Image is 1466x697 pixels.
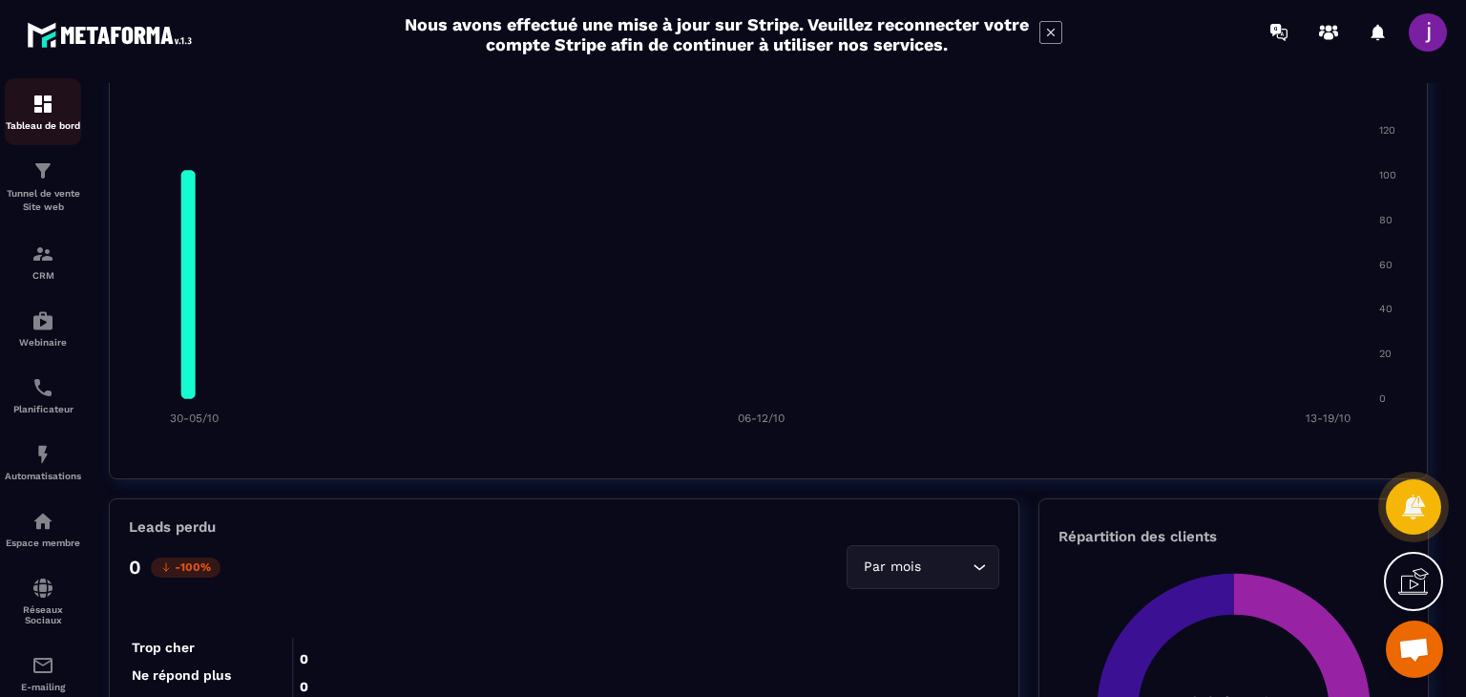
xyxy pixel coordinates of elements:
p: -100% [151,558,220,578]
tspan: 120 [1379,124,1395,137]
a: automationsautomationsEspace membre [5,496,81,562]
a: automationsautomationsWebinaire [5,295,81,362]
tspan: Trop cher [132,640,195,655]
tspan: Ne répond plus [132,667,231,683]
tspan: 100 [1379,169,1396,181]
a: schedulerschedulerPlanificateur [5,362,81,429]
span: Par mois [859,557,925,578]
img: formation [31,159,54,182]
img: social-network [31,577,54,600]
p: Automatisations [5,471,81,481]
a: formationformationTunnel de vente Site web [5,145,81,228]
p: Tunnel de vente Site web [5,187,81,214]
p: Tableau de bord [5,120,81,131]
tspan: 20 [1379,348,1392,360]
p: Leads perdu [129,518,216,536]
img: automations [31,510,54,533]
p: Webinaire [5,337,81,348]
tspan: 0 [1379,392,1386,405]
a: formationformationCRM [5,228,81,295]
img: automations [31,443,54,466]
div: Search for option [847,545,999,589]
a: social-networksocial-networkRéseaux Sociaux [5,562,81,640]
a: formationformationTableau de bord [5,78,81,145]
tspan: 80 [1379,214,1393,226]
img: formation [31,93,54,116]
tspan: 06-12/10 [738,412,785,425]
p: Planificateur [5,404,81,414]
input: Search for option [925,557,968,578]
p: Répartition des clients [1058,528,1409,545]
tspan: 13-19/10 [1306,412,1351,425]
h2: Nous avons effectué une mise à jour sur Stripe. Veuillez reconnecter votre compte Stripe afin de ... [404,14,1030,54]
img: automations [31,309,54,332]
a: automationsautomationsAutomatisations [5,429,81,496]
p: 0 [129,556,141,579]
img: formation [31,243,54,265]
p: Espace membre [5,538,81,548]
p: E-mailing [5,682,81,692]
p: Réseaux Sociaux [5,604,81,625]
tspan: 30-05/10 [170,412,219,425]
p: CRM [5,270,81,281]
tspan: 40 [1379,303,1393,315]
img: email [31,654,54,677]
div: Ouvrir le chat [1386,621,1443,678]
img: scheduler [31,376,54,399]
img: logo [27,17,199,53]
tspan: 60 [1379,259,1393,271]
